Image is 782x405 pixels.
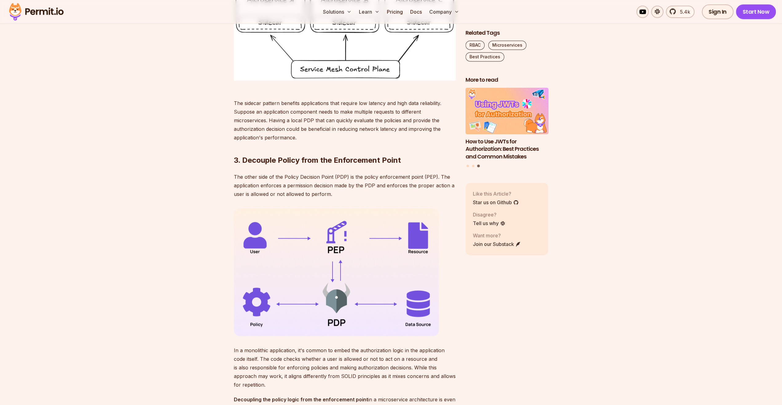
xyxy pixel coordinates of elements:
img: Permit logo [6,1,66,22]
a: Start Now [736,4,776,19]
button: Go to slide 3 [477,165,480,167]
p: The other side of the Policy Decision Point (PDP) is the policy enforcement point (PEP). The appl... [234,173,456,198]
button: Company [427,6,462,18]
li: 3 of 3 [466,88,548,161]
a: Pricing [384,6,405,18]
button: Go to slide 1 [466,165,469,167]
button: Solutions [320,6,354,18]
button: Learn [356,6,382,18]
a: Best Practices [466,53,504,62]
h3: How to Use JWTs for Authorization: Best Practices and Common Mistakes [466,138,548,161]
a: How to Use JWTs for Authorization: Best Practices and Common MistakesHow to Use JWTs for Authoriz... [466,88,548,161]
p: Disagree? [473,211,505,218]
span: 5.4k [676,8,690,15]
div: Posts [466,88,548,168]
p: The sidecar pattern benefits applications that require low latency and high data reliability. Sup... [234,90,456,142]
a: Tell us why [473,220,505,227]
strong: Decoupling the policy logic from the enforcement point [234,396,368,402]
h2: Related Tags [466,29,548,37]
button: Go to slide 2 [472,165,474,167]
p: Want more? [473,232,521,239]
img: How to Use JWTs for Authorization: Best Practices and Common Mistakes [466,88,548,134]
a: RBAC [466,41,485,50]
a: Join our Substack [473,240,521,248]
a: Microservices [488,41,526,50]
p: Like this Article? [473,190,519,197]
h2: More to read [466,76,548,84]
a: 5.4k [666,6,694,18]
h2: 3. Decouple Policy from the Enforcement Point [234,131,456,165]
a: Docs [408,6,424,18]
a: Sign In [702,4,733,19]
a: Star us on Github [473,199,519,206]
img: Group 7.png [234,208,439,336]
p: In a monolithic application, it's common to embed the authorization logic in the application code... [234,346,456,389]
